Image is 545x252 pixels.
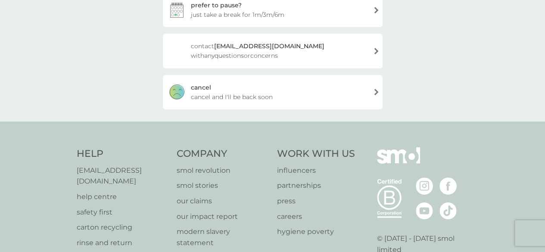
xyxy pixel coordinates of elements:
a: influencers [277,165,355,176]
h4: Company [177,147,268,161]
a: contact[EMAIL_ADDRESS][DOMAIN_NAME] withanyquestionsorconcerns [163,34,383,68]
a: [EMAIL_ADDRESS][DOMAIN_NAME] [77,165,168,187]
h4: Work With Us [277,147,355,161]
a: smol revolution [177,165,268,176]
a: hygiene poverty [277,226,355,237]
a: smol stories [177,180,268,191]
div: prefer to pause? [191,0,242,10]
a: carton recycling [77,222,168,233]
a: our claims [177,196,268,207]
h4: Help [77,147,168,161]
a: partnerships [277,180,355,191]
span: contact with any questions or concerns [191,41,366,60]
div: cancel [191,83,211,92]
img: visit the smol Tiktok page [439,202,457,219]
a: careers [277,211,355,222]
span: cancel and I'll be back soon [191,92,273,102]
strong: [EMAIL_ADDRESS][DOMAIN_NAME] [214,42,324,50]
img: visit the smol Youtube page [416,202,433,219]
a: help centre [77,191,168,202]
a: modern slavery statement [177,226,268,248]
a: safety first [77,207,168,218]
a: rinse and return [77,237,168,249]
a: our impact report [177,211,268,222]
img: smol [377,147,420,177]
a: press [277,196,355,207]
img: visit the smol Facebook page [439,177,457,195]
img: visit the smol Instagram page [416,177,433,195]
span: just take a break for 1m/3m/6m [191,10,284,19]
